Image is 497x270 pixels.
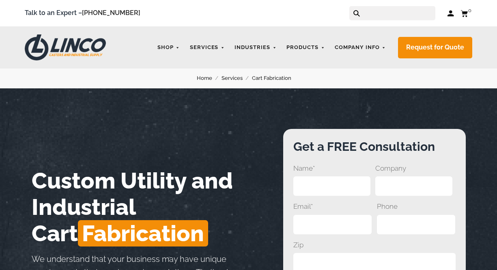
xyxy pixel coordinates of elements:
[282,40,329,56] a: Products
[293,239,456,251] span: Zip
[25,8,140,19] span: Talk to an Expert –
[230,40,280,56] a: Industries
[375,163,452,174] span: Company
[252,74,301,83] a: Cart Fabrication
[448,9,454,17] a: Log in
[398,37,472,58] a: Request for Quote
[460,8,472,18] a: 0
[468,7,471,13] span: 0
[293,176,370,196] input: Name*
[293,163,370,174] span: Name*
[377,201,456,212] span: Phone
[25,34,106,60] img: LINCO CASTERS & INDUSTRIAL SUPPLY
[32,167,273,246] h1: Custom Utility and Industrial Cart
[364,6,435,20] input: Search
[331,40,390,56] a: Company Info
[197,74,222,83] a: Home
[377,215,456,234] input: Phone
[78,220,208,246] span: Fabrication
[82,9,140,17] a: [PHONE_NUMBER]
[375,176,452,196] input: Company
[153,40,184,56] a: Shop
[293,201,372,212] span: Email*
[293,139,456,154] h3: Get a FREE Consultation
[293,215,372,234] input: Email*
[222,74,252,83] a: Services
[186,40,229,56] a: Services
